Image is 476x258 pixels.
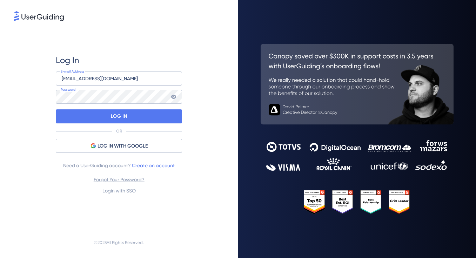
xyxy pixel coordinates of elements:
input: example@company.com [56,72,182,86]
img: 25303e33045975176eb484905ab012ff.svg [304,190,410,214]
span: Need a UserGuiding account? [63,161,175,170]
a: Forgot Your Password? [94,177,145,182]
p: OR [116,128,122,134]
span: LOG IN WITH GOOGLE [98,142,148,150]
img: 8faab4ba6bc7696a72372aa768b0286c.svg [14,11,64,21]
p: LOG IN [111,111,127,122]
span: Log In [56,55,79,66]
a: Login with SSO [102,188,136,193]
img: 26c0aa7c25a843aed4baddd2b5e0fa68.svg [261,44,454,124]
img: 9302ce2ac39453076f5bc0f2f2ca889b.svg [266,140,448,171]
span: © 2025 All Rights Reserved. [94,238,144,247]
a: Create an account [132,163,175,168]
